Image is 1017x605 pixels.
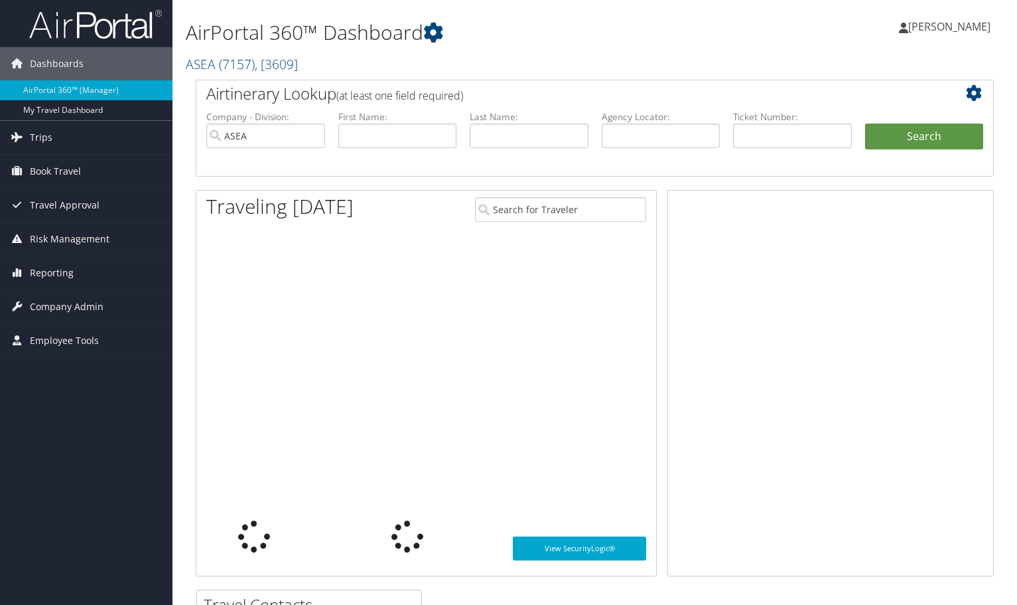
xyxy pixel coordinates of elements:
[338,110,457,124] label: First Name:
[30,222,109,256] span: Risk Management
[30,121,52,154] span: Trips
[255,55,298,73] span: , [ 3609 ]
[206,193,354,220] h1: Traveling [DATE]
[186,19,731,46] h1: AirPortal 360™ Dashboard
[186,55,298,73] a: ASEA
[219,55,255,73] span: ( 7157 )
[865,124,984,150] button: Search
[30,256,74,290] span: Reporting
[30,324,99,357] span: Employee Tools
[336,88,463,103] span: (at least one field required)
[206,82,917,105] h2: Airtinerary Lookup
[30,155,81,188] span: Book Travel
[30,290,103,323] span: Company Admin
[908,19,990,34] span: [PERSON_NAME]
[733,110,852,124] label: Ticket Number:
[206,110,325,124] label: Company - Division:
[513,537,646,561] a: View SecurityLogic®
[602,110,720,124] label: Agency Locator:
[30,47,84,80] span: Dashboards
[30,189,100,222] span: Travel Approval
[470,110,588,124] label: Last Name:
[475,197,647,222] input: Search for Traveler
[899,7,1004,46] a: [PERSON_NAME]
[29,9,162,40] img: airportal-logo.png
